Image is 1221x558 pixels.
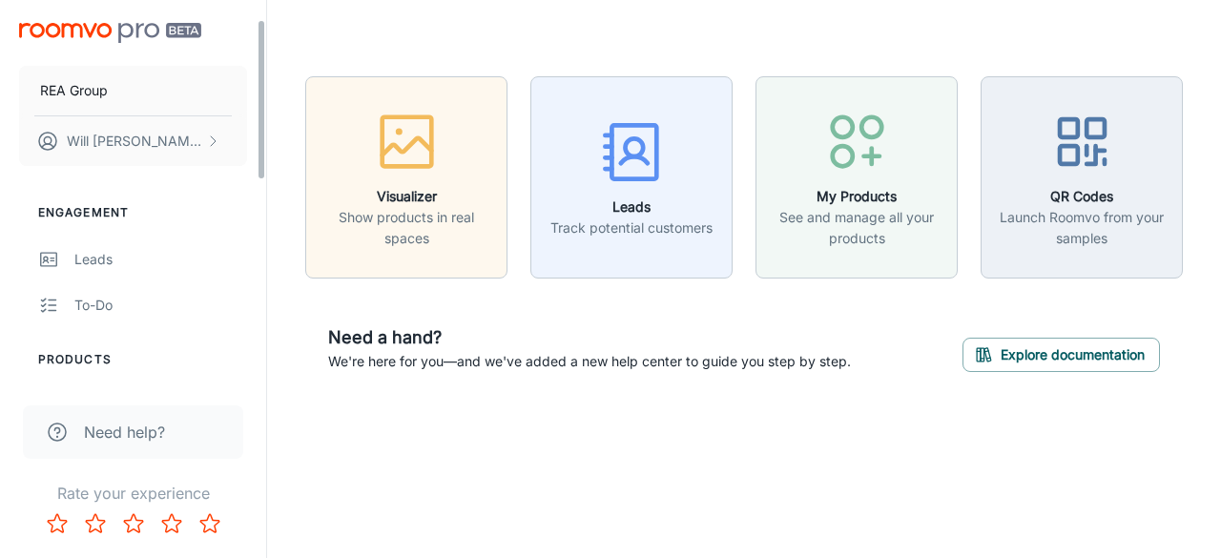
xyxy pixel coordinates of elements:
h6: My Products [768,186,945,207]
button: QR CodesLaunch Roomvo from your samples [981,76,1183,279]
p: Show products in real spaces [318,207,495,249]
p: REA Group [40,80,108,101]
span: Need help? [84,421,165,444]
a: My ProductsSee and manage all your products [755,166,958,185]
button: LeadsTrack potential customers [530,76,733,279]
button: My ProductsSee and manage all your products [755,76,958,279]
img: Roomvo PRO Beta [19,23,201,43]
p: We're here for you—and we've added a new help center to guide you step by step. [328,351,851,372]
h6: Need a hand? [328,324,851,351]
div: Leads [74,249,247,270]
a: LeadsTrack potential customers [530,166,733,185]
p: Track potential customers [550,217,713,238]
button: REA Group [19,66,247,115]
h6: Leads [550,196,713,217]
a: QR CodesLaunch Roomvo from your samples [981,166,1183,185]
a: Explore documentation [962,343,1160,362]
button: VisualizerShow products in real spaces [305,76,507,279]
p: See and manage all your products [768,207,945,249]
button: Will [PERSON_NAME] [19,116,247,166]
div: To-do [74,295,247,316]
h6: Visualizer [318,186,495,207]
button: Explore documentation [962,338,1160,372]
p: Will [PERSON_NAME] [67,131,201,152]
p: Launch Roomvo from your samples [993,207,1170,249]
h6: QR Codes [993,186,1170,207]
